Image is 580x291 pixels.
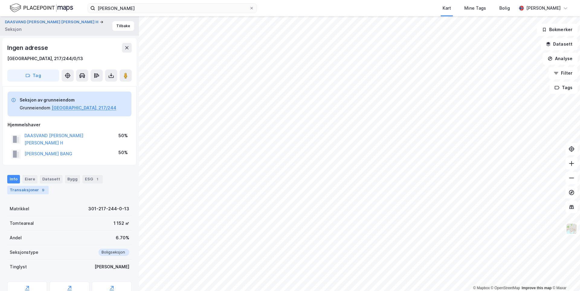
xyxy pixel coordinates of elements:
[7,55,83,62] div: [GEOGRAPHIC_DATA], 217/244/0/13
[52,104,116,112] button: [GEOGRAPHIC_DATA], 217/244
[5,19,100,25] button: DAASVAND [PERSON_NAME] [PERSON_NAME] H
[40,187,46,193] div: 9
[94,176,100,182] div: 1
[10,234,22,241] div: Andel
[65,175,80,183] div: Bygg
[112,21,134,31] button: Tilbake
[543,53,578,65] button: Analyse
[116,234,129,241] div: 6.70%
[7,175,20,183] div: Info
[82,175,103,183] div: ESG
[537,24,578,36] button: Bokmerker
[118,149,128,156] div: 50%
[20,104,50,112] div: Grunneiendom
[522,286,552,290] a: Improve this map
[541,38,578,50] button: Datasett
[22,175,37,183] div: Eiere
[550,262,580,291] iframe: Chat Widget
[10,220,34,227] div: Tomteareal
[10,263,27,270] div: Tinglyst
[95,263,129,270] div: [PERSON_NAME]
[8,121,131,128] div: Hjemmelshaver
[526,5,561,12] div: [PERSON_NAME]
[566,223,577,234] img: Z
[114,220,129,227] div: 1 152 ㎡
[88,205,129,212] div: 301-217-244-0-13
[10,205,29,212] div: Matrikkel
[5,26,21,33] div: Seksjon
[20,96,116,104] div: Seksjon av grunneiendom
[464,5,486,12] div: Mine Tags
[10,3,73,13] img: logo.f888ab2527a4732fd821a326f86c7f29.svg
[443,5,451,12] div: Kart
[491,286,520,290] a: OpenStreetMap
[549,67,578,79] button: Filter
[473,286,490,290] a: Mapbox
[95,4,249,13] input: Søk på adresse, matrikkel, gårdeiere, leietakere eller personer
[549,82,578,94] button: Tags
[7,186,49,194] div: Transaksjoner
[118,132,128,139] div: 50%
[7,70,59,82] button: Tag
[550,262,580,291] div: Kontrollprogram for chat
[10,249,38,256] div: Seksjonstype
[7,43,49,53] div: Ingen adresse
[40,175,63,183] div: Datasett
[499,5,510,12] div: Bolig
